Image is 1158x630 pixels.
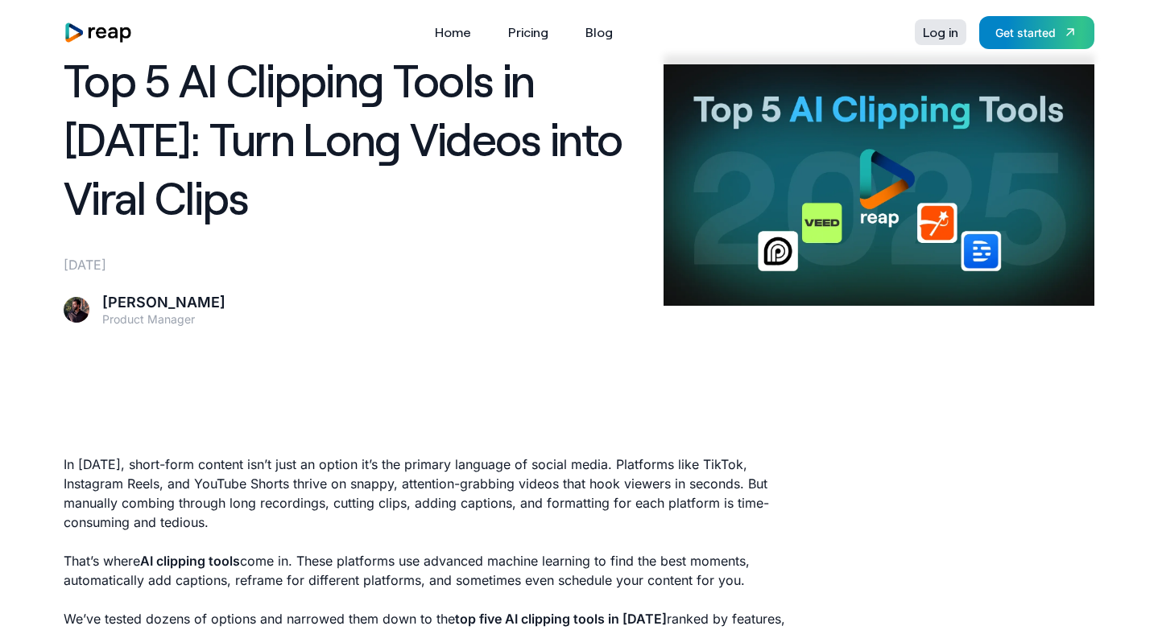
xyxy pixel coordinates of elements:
strong: top five AI clipping tools in [DATE] [455,611,667,627]
a: Log in [915,19,966,45]
div: Get started [995,24,1056,41]
strong: AI clipping tools [140,553,240,569]
a: Blog [577,19,621,45]
p: In [DATE], short-form content isn’t just an option it’s the primary language of social media. Pla... [64,455,792,532]
h1: Top 5 AI Clipping Tools in [DATE]: Turn Long Videos into Viral Clips [64,51,644,226]
a: home [64,22,133,43]
div: [PERSON_NAME] [102,294,225,312]
p: That’s where come in. These platforms use advanced machine learning to find the best moments, aut... [64,551,792,590]
a: Get started [979,16,1094,49]
a: Pricing [500,19,556,45]
a: Home [427,19,479,45]
div: [DATE] [64,255,644,274]
img: reap logo [64,22,133,43]
div: Product Manager [102,312,225,327]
